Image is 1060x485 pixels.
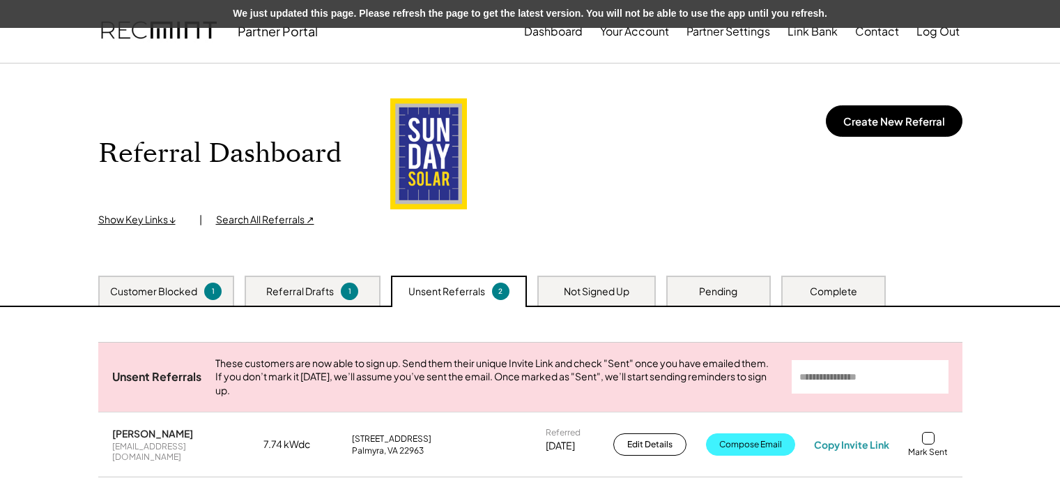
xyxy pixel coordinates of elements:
div: Referred [546,427,581,438]
div: 1 [206,286,220,297]
div: Partner Portal [238,23,318,39]
div: Referral Drafts [266,285,334,299]
button: Partner Settings [686,17,770,45]
button: Contact [855,17,899,45]
button: Log Out [916,17,960,45]
div: Show Key Links ↓ [98,213,185,227]
button: Dashboard [524,17,583,45]
div: Search All Referrals ↗ [216,213,314,227]
div: [EMAIL_ADDRESS][DOMAIN_NAME] [112,441,245,463]
div: [PERSON_NAME] [112,427,193,440]
button: Edit Details [613,433,686,456]
img: recmint-logotype%403x.png [101,8,217,55]
div: 7.74 kWdc [263,438,333,452]
div: Unsent Referrals [112,370,201,385]
div: Customer Blocked [110,285,197,299]
div: Not Signed Up [564,285,629,299]
div: | [199,213,202,227]
div: Unsent Referrals [408,285,485,299]
button: Link Bank [788,17,838,45]
div: These customers are now able to sign up. Send them their unique Invite Link and check "Sent" once... [215,357,778,398]
button: Create New Referral [826,105,962,137]
div: 1 [343,286,356,297]
div: Mark Sent [908,447,948,458]
div: Pending [699,285,737,299]
button: Compose Email [706,433,795,456]
img: sundaysolar_logo_tall_300_687w995h.png [390,98,467,209]
div: 2 [494,286,507,297]
button: Your Account [600,17,669,45]
div: [DATE] [546,439,575,453]
h1: Referral Dashboard [98,137,341,170]
div: Palmyra, VA 22963 [352,445,424,456]
div: Copy Invite Link [814,438,889,451]
div: [STREET_ADDRESS] [352,433,431,445]
div: Complete [810,285,857,299]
